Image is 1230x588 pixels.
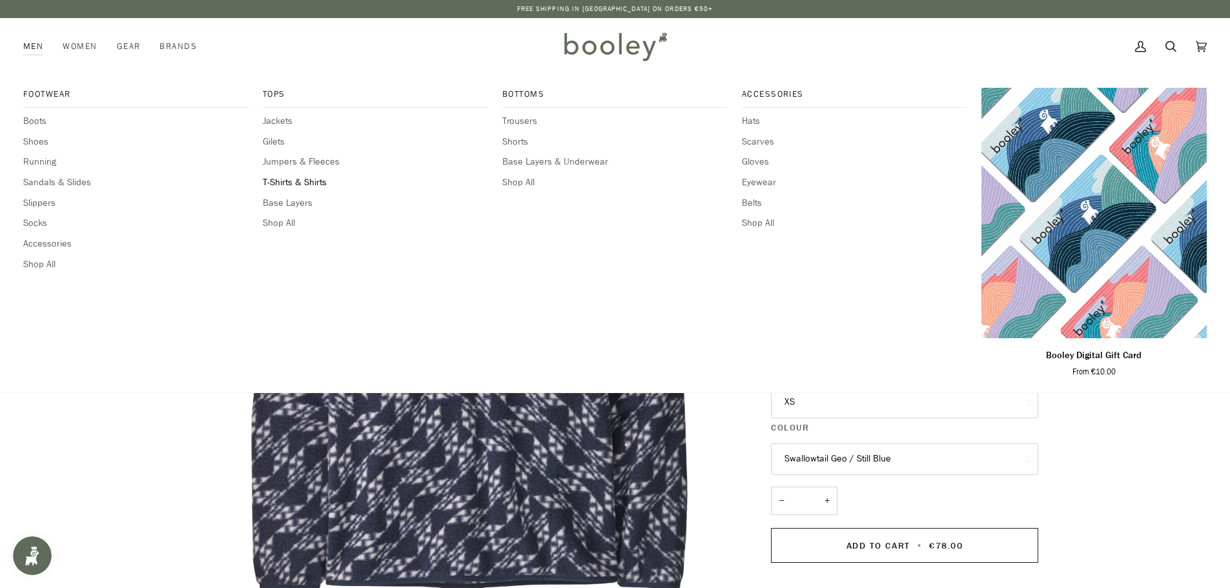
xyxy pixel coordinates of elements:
[23,237,249,251] a: Accessories
[23,155,249,169] a: Running
[771,387,1038,418] button: XS
[1046,349,1142,363] p: Booley Digital Gift Card
[502,135,728,149] a: Shorts
[742,88,967,108] a: Accessories
[559,28,671,65] img: Booley
[13,536,52,575] iframe: Button to open loyalty program pop-up
[23,176,249,190] a: Sandals & Slides
[263,176,488,190] a: T-Shirts & Shirts
[502,88,728,108] a: Bottoms
[23,88,249,108] a: Footwear
[502,155,728,169] a: Base Layers & Underwear
[914,540,926,552] span: •
[771,421,809,434] span: Colour
[742,216,967,230] a: Shop All
[771,487,792,516] button: −
[517,4,713,14] p: Free Shipping in [GEOGRAPHIC_DATA] on Orders €50+
[742,114,967,128] a: Hats
[23,135,249,149] a: Shoes
[742,176,967,190] a: Eyewear
[771,443,1038,475] button: Swallowtail Geo / Still Blue
[929,540,963,552] span: €78.00
[117,40,141,53] span: Gear
[263,135,488,149] a: Gilets
[23,196,249,210] a: Slippers
[742,88,967,101] span: Accessories
[742,135,967,149] a: Scarves
[23,88,249,101] span: Footwear
[502,114,728,128] a: Trousers
[502,88,728,101] span: Bottoms
[981,88,1207,338] a: Booley Digital Gift Card
[981,88,1207,378] product-grid-item: Booley Digital Gift Card
[63,40,97,53] span: Women
[23,216,249,230] a: Socks
[771,528,1038,563] button: Add to Cart • €78.00
[150,18,207,75] a: Brands
[263,88,488,108] a: Tops
[981,88,1207,338] product-grid-item-variant: €10.00
[23,114,249,128] a: Boots
[263,88,488,101] span: Tops
[263,155,488,169] a: Jumpers & Fleeces
[107,18,150,75] a: Gear
[771,487,837,516] input: Quantity
[846,540,910,552] span: Add to Cart
[1072,366,1116,378] span: From €10.00
[502,176,728,190] a: Shop All
[981,343,1207,378] a: Booley Digital Gift Card
[23,18,53,75] div: Men Footwear Boots Shoes Running Sandals & Slides Slippers Socks Accessories Shop All Tops Jacket...
[159,40,197,53] span: Brands
[23,18,53,75] a: Men
[742,155,967,169] a: Gloves
[53,18,107,75] a: Women
[263,216,488,230] a: Shop All
[23,258,249,272] a: Shop All
[263,196,488,210] a: Base Layers
[263,114,488,128] a: Jackets
[817,487,837,516] button: +
[742,196,967,210] a: Belts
